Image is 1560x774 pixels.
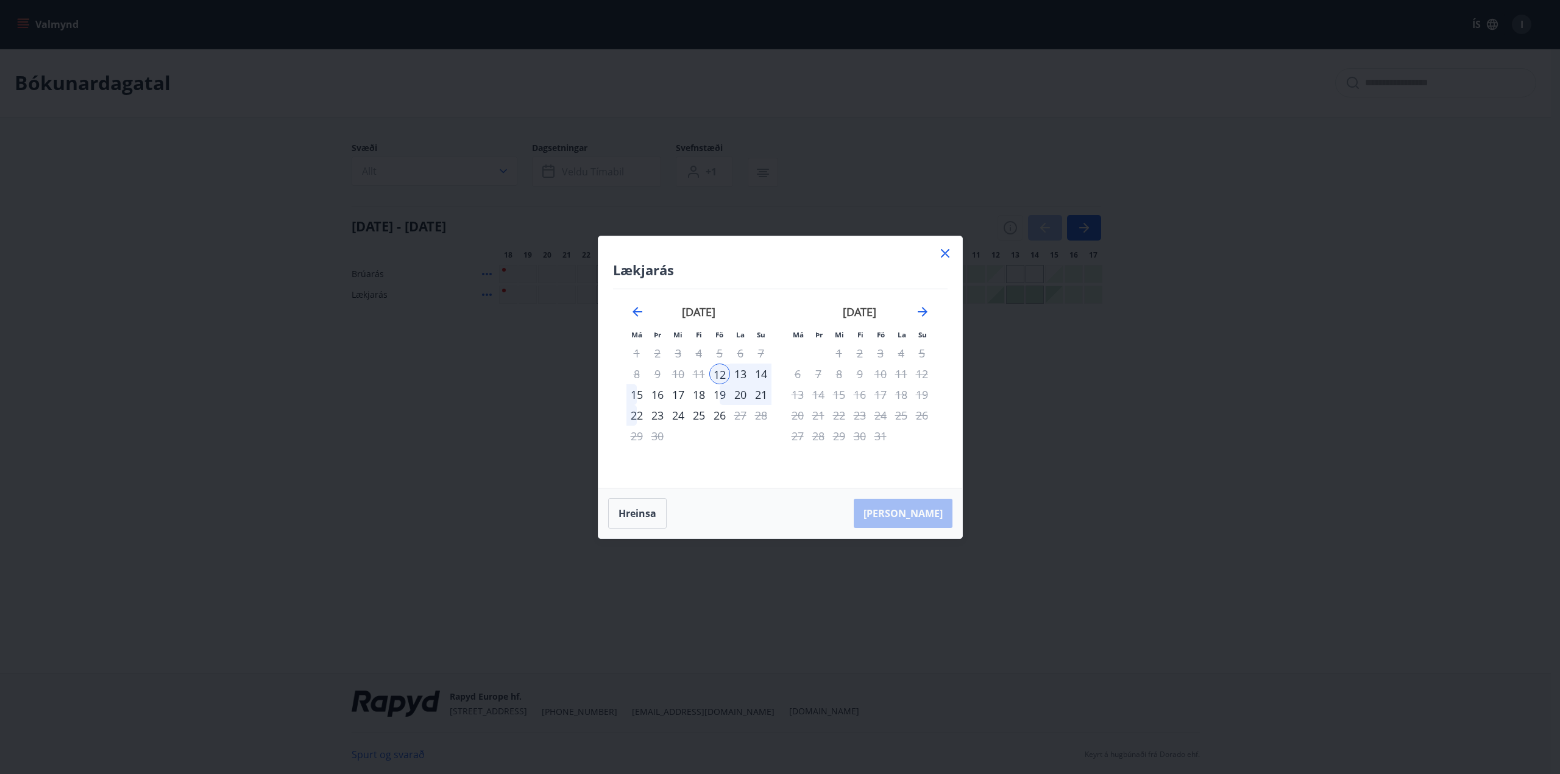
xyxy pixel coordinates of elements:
[689,384,709,405] td: Choose fimmtudagur, 18. september 2025 as your check-out date. It’s available.
[751,384,771,405] td: Choose sunnudagur, 21. september 2025 as your check-out date. It’s available.
[808,405,829,426] td: Not available. þriðjudagur, 21. október 2025
[808,384,829,405] td: Not available. þriðjudagur, 14. október 2025
[668,343,689,364] td: Not available. miðvikudagur, 3. september 2025
[829,405,849,426] td: Not available. miðvikudagur, 22. október 2025
[787,364,808,384] td: Not available. mánudagur, 6. október 2025
[870,364,891,384] td: Not available. föstudagur, 10. október 2025
[730,364,751,384] td: Choose laugardagur, 13. september 2025 as your check-out date. It’s available.
[626,384,647,405] div: 15
[787,384,808,405] td: Not available. mánudagur, 13. október 2025
[730,384,751,405] div: 20
[647,343,668,364] td: Not available. þriðjudagur, 2. september 2025
[751,364,771,384] td: Choose sunnudagur, 14. september 2025 as your check-out date. It’s available.
[877,330,885,339] small: Fö
[829,364,849,384] td: Not available. miðvikudagur, 8. október 2025
[668,364,689,384] td: Not available. miðvikudagur, 10. september 2025
[715,330,723,339] small: Fö
[730,343,751,364] td: Not available. laugardagur, 6. september 2025
[647,364,668,384] td: Not available. þriðjudagur, 9. september 2025
[912,364,932,384] td: Not available. sunnudagur, 12. október 2025
[787,405,808,426] td: Not available. mánudagur, 20. október 2025
[849,426,870,446] td: Not available. fimmtudagur, 30. október 2025
[689,364,709,384] td: Not available. fimmtudagur, 11. september 2025
[757,330,765,339] small: Su
[689,405,709,426] td: Choose fimmtudagur, 25. september 2025 as your check-out date. It’s available.
[870,384,891,405] td: Not available. föstudagur, 17. október 2025
[696,330,702,339] small: Fi
[912,405,932,426] td: Not available. sunnudagur, 26. október 2025
[689,405,709,426] div: 25
[918,330,927,339] small: Su
[751,405,771,426] td: Not available. sunnudagur, 28. september 2025
[829,343,849,364] td: Not available. miðvikudagur, 1. október 2025
[730,364,751,384] div: 13
[647,384,668,405] div: 16
[626,426,647,446] td: Not available. mánudagur, 29. september 2025
[626,405,647,426] div: 22
[626,384,647,405] td: Choose mánudagur, 15. september 2025 as your check-out date. It’s available.
[849,364,870,384] td: Not available. fimmtudagur, 9. október 2025
[898,330,906,339] small: La
[689,384,709,405] div: 18
[736,330,745,339] small: La
[608,498,667,529] button: Hreinsa
[709,343,730,364] td: Not available. föstudagur, 5. september 2025
[849,405,870,426] td: Not available. fimmtudagur, 23. október 2025
[668,384,689,405] td: Choose miðvikudagur, 17. september 2025 as your check-out date. It’s available.
[709,405,730,426] div: Aðeins útritun í boði
[631,330,642,339] small: Má
[689,343,709,364] td: Not available. fimmtudagur, 4. september 2025
[891,343,912,364] td: Not available. laugardagur, 4. október 2025
[730,405,751,426] td: Not available. laugardagur, 27. september 2025
[626,405,647,426] td: Choose mánudagur, 22. september 2025 as your check-out date. It’s available.
[613,261,948,279] h4: Lækjarás
[647,384,668,405] td: Choose þriðjudagur, 16. september 2025 as your check-out date. It’s available.
[815,330,823,339] small: Þr
[843,304,876,319] strong: [DATE]
[668,405,689,426] div: 24
[870,384,891,405] div: Aðeins útritun í boði
[808,364,829,384] td: Not available. þriðjudagur, 7. október 2025
[730,384,751,405] td: Choose laugardagur, 20. september 2025 as your check-out date. It’s available.
[787,426,808,446] td: Not available. mánudagur, 27. október 2025
[808,426,829,446] td: Not available. þriðjudagur, 28. október 2025
[835,330,844,339] small: Mi
[870,405,891,426] td: Not available. föstudagur, 24. október 2025
[647,405,668,426] td: Choose þriðjudagur, 23. september 2025 as your check-out date. It’s available.
[673,330,682,339] small: Mi
[912,384,932,405] td: Not available. sunnudagur, 19. október 2025
[751,343,771,364] td: Not available. sunnudagur, 7. september 2025
[912,343,932,364] td: Not available. sunnudagur, 5. október 2025
[891,364,912,384] td: Not available. laugardagur, 11. október 2025
[870,426,891,446] div: Aðeins útritun í boði
[891,384,912,405] td: Not available. laugardagur, 18. október 2025
[647,426,668,446] td: Not available. þriðjudagur, 30. september 2025
[630,304,645,319] div: Move backward to switch to the previous month.
[668,405,689,426] td: Choose miðvikudagur, 24. september 2025 as your check-out date. It’s available.
[682,304,715,319] strong: [DATE]
[668,384,689,405] div: 17
[870,364,891,384] div: Aðeins útritun í boði
[891,405,912,426] td: Not available. laugardagur, 25. október 2025
[870,405,891,426] div: Aðeins útritun í boði
[829,384,849,405] td: Not available. miðvikudagur, 15. október 2025
[870,343,891,364] td: Not available. föstudagur, 3. október 2025
[751,384,771,405] div: 21
[613,289,948,473] div: Calendar
[654,330,661,339] small: Þr
[626,364,647,384] td: Not available. mánudagur, 8. september 2025
[626,343,647,364] td: Not available. mánudagur, 1. september 2025
[709,405,730,426] td: Choose föstudagur, 26. september 2025 as your check-out date. It’s available.
[709,364,730,384] div: 12
[829,426,849,446] td: Not available. miðvikudagur, 29. október 2025
[751,364,771,384] div: 14
[870,426,891,446] td: Not available. föstudagur, 31. október 2025
[793,330,804,339] small: Má
[709,364,730,384] td: Selected as start date. föstudagur, 12. september 2025
[709,384,730,405] td: Choose föstudagur, 19. september 2025 as your check-out date. It’s available.
[849,384,870,405] td: Not available. fimmtudagur, 16. október 2025
[849,343,870,364] td: Not available. fimmtudagur, 2. október 2025
[857,330,863,339] small: Fi
[915,304,930,319] div: Move forward to switch to the next month.
[647,405,668,426] div: 23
